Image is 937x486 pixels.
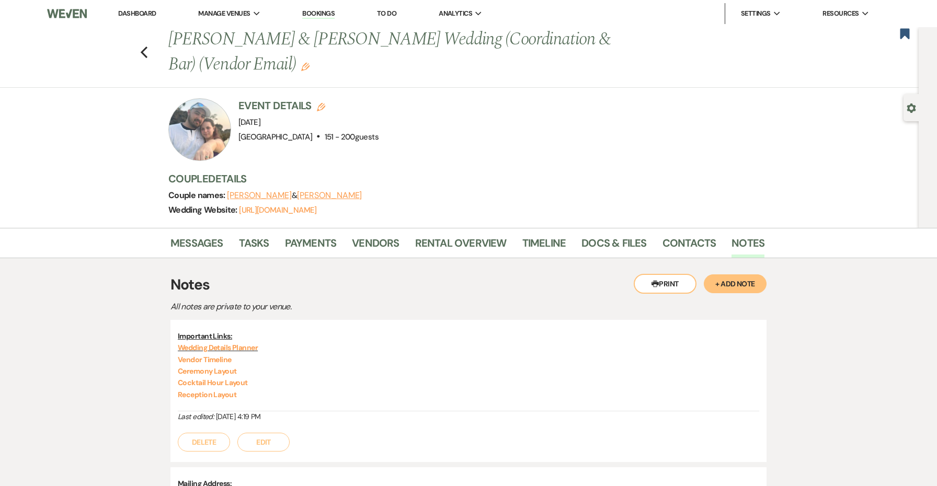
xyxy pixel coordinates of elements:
u: Important Links: [178,331,232,341]
h3: Couple Details [168,171,754,186]
a: [URL][DOMAIN_NAME] [239,205,316,215]
a: Reception Layout [178,390,236,399]
a: Dashboard [118,9,156,18]
span: [DATE] [238,117,260,128]
h3: Event Details [238,98,379,113]
h3: Notes [170,274,767,296]
button: Open lead details [907,102,916,112]
a: Tasks [239,235,269,258]
a: Bookings [302,9,335,19]
a: Wedding Details Planner [178,343,258,352]
span: [GEOGRAPHIC_DATA] [238,132,312,142]
p: All notes are private to your venue. [170,300,536,314]
button: Edit [237,433,290,452]
span: Manage Venues [198,8,250,19]
span: Wedding Website: [168,204,239,215]
h1: [PERSON_NAME] & [PERSON_NAME] Wedding (Coordination & Bar) (Vendor Email) [168,27,637,77]
span: 151 - 200 guests [325,132,379,142]
a: Timeline [522,235,566,258]
a: Payments [285,235,337,258]
button: Edit [301,62,310,71]
button: Print [634,274,696,294]
a: Cocktail Hour Layout [178,378,248,387]
span: Settings [741,8,771,19]
button: + Add Note [704,274,767,293]
span: Resources [822,8,859,19]
button: [PERSON_NAME] [227,191,292,200]
div: [DATE] 4:19 PM [178,411,759,422]
a: Ceremony Layout [178,366,237,376]
a: Rental Overview [415,235,507,258]
button: Delete [178,433,230,452]
a: Messages [170,235,223,258]
a: Vendor Timeline [178,355,232,364]
span: Couple names: [168,190,227,201]
i: Last edited: [178,412,214,421]
span: Analytics [439,8,472,19]
a: To Do [377,9,396,18]
a: Notes [732,235,764,258]
a: Vendors [352,235,399,258]
a: Contacts [662,235,716,258]
span: & [227,190,362,201]
a: Docs & Files [581,235,646,258]
button: [PERSON_NAME] [297,191,362,200]
img: Weven Logo [47,3,87,25]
